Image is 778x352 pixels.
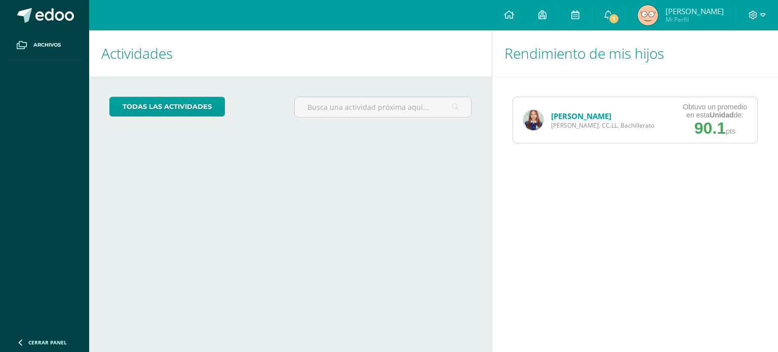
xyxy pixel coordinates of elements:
a: [PERSON_NAME] [551,111,611,121]
h1: Actividades [101,30,480,76]
span: 90.1 [694,119,726,137]
span: [PERSON_NAME] [666,6,724,16]
span: pts [726,127,735,135]
span: Mi Perfil [666,15,724,24]
span: Cerrar panel [28,339,67,346]
strong: Unidad [710,111,733,119]
span: Archivos [33,41,61,49]
input: Busca una actividad próxima aquí... [295,97,471,117]
h1: Rendimiento de mis hijos [504,30,766,76]
span: [PERSON_NAME]. CC.LL. Bachillerato [551,121,654,130]
div: Obtuvo un promedio en esta de: [683,103,747,119]
span: 1 [608,13,619,24]
img: 57992a7c61bfb1649b44be09b66fa118.png [638,5,658,25]
img: 694ddec0c0db13e37c9bef413dfed66c.png [523,110,543,130]
a: Archivos [8,30,81,60]
a: todas las Actividades [109,97,225,116]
